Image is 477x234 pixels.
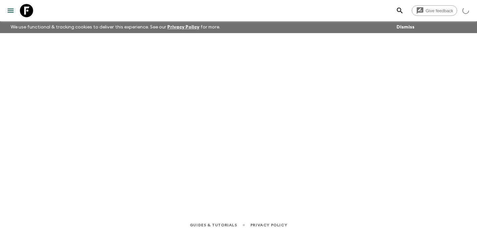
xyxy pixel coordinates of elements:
span: Give feedback [422,8,457,13]
a: Privacy Policy [250,221,287,229]
button: menu [4,4,17,17]
p: We use functional & tracking cookies to deliver this experience. See our for more. [8,21,223,33]
a: Guides & Tutorials [190,221,237,229]
a: Privacy Policy [167,25,199,29]
a: Give feedback [412,5,457,16]
button: search adventures [393,4,406,17]
button: Dismiss [395,23,416,32]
